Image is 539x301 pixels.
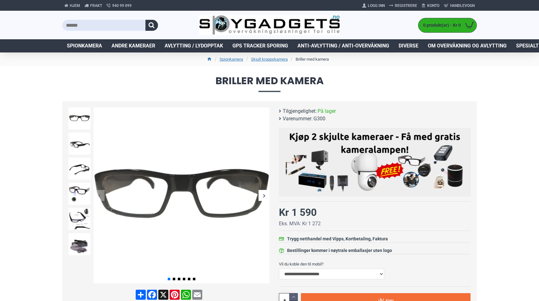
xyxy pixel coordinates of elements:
[193,278,195,280] span: Go to slide 6
[183,278,185,280] span: Go to slide 4
[192,290,203,300] a: Email
[287,247,392,254] div: Bestillinger kommer i nøytrale emballasjer uten logo
[399,42,418,50] span: Diverse
[169,290,180,300] a: Pinterest
[68,233,90,255] img: Spionbriller med kamera - SpyGadgets.no
[368,3,385,8] span: Logg Inn
[158,290,169,300] a: X
[293,39,394,52] a: Anti-avlytting / Anti-overvåkning
[199,15,340,36] img: SpyGadgets.no
[279,259,471,269] label: Vil du koble den til mobil?
[287,236,388,242] div: Trygg netthandel med Vipps, Kortbetaling, Faktura
[62,76,477,92] span: Briller med kamera
[228,39,293,52] a: GPS Tracker Sporing
[220,56,243,63] a: Spionkamera
[107,39,160,52] a: Andre kameraer
[313,115,325,123] span: G300
[188,278,190,280] span: Go to slide 5
[259,190,269,201] div: Next slide
[419,1,442,11] a: Konto
[418,22,462,29] span: 0 produkt(er) - Kr 0
[135,290,146,300] a: Share
[112,3,132,8] span: 940 99 099
[168,278,170,280] span: Go to slide 1
[68,183,90,205] img: Spionbriller med kamera - SpyGadgets.no
[178,278,180,280] span: Go to slide 3
[284,131,466,191] img: Kjøp 2 skjulte kameraer – Få med gratis kameralampe!
[427,3,439,8] span: Konto
[94,190,105,201] div: Previous slide
[450,3,475,8] span: Handlevogn
[68,208,90,230] img: Spionbriller med kamera - SpyGadgets.no
[423,39,511,52] a: Om overvåkning og avlytting
[318,107,336,115] span: På lager
[112,42,155,50] span: Andre kameraer
[428,42,507,50] span: Om overvåkning og avlytting
[94,107,269,283] img: Spionbriller med kamera - SpyGadgets.no
[70,3,80,8] span: Hjem
[90,3,102,8] span: Frakt
[251,56,288,63] a: Skjult kroppskamera
[418,18,476,32] a: 0 produkt(er) - Kr 0
[395,3,417,8] span: Registrere
[180,290,192,300] a: WhatsApp
[68,133,90,155] img: Spionbriller med kamera - SpyGadgets.no
[165,42,223,50] span: Avlytting / Lydopptak
[68,107,90,129] img: Spionbriller med kamera - SpyGadgets.no
[232,42,288,50] span: GPS Tracker Sporing
[442,1,477,11] a: Handlevogn
[387,1,419,11] a: Registrere
[173,278,175,280] span: Go to slide 2
[160,39,228,52] a: Avlytting / Lydopptak
[67,42,102,50] span: Spionkamera
[279,205,317,220] div: Kr 1 590
[297,42,389,50] span: Anti-avlytting / Anti-overvåkning
[360,1,387,11] a: Logg Inn
[62,39,107,52] a: Spionkamera
[283,107,317,115] b: Tilgjengelighet:
[146,290,158,300] a: Facebook
[68,158,90,180] img: Spionbriller med kamera - SpyGadgets.no
[394,39,423,52] a: Diverse
[283,115,313,123] b: Varenummer:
